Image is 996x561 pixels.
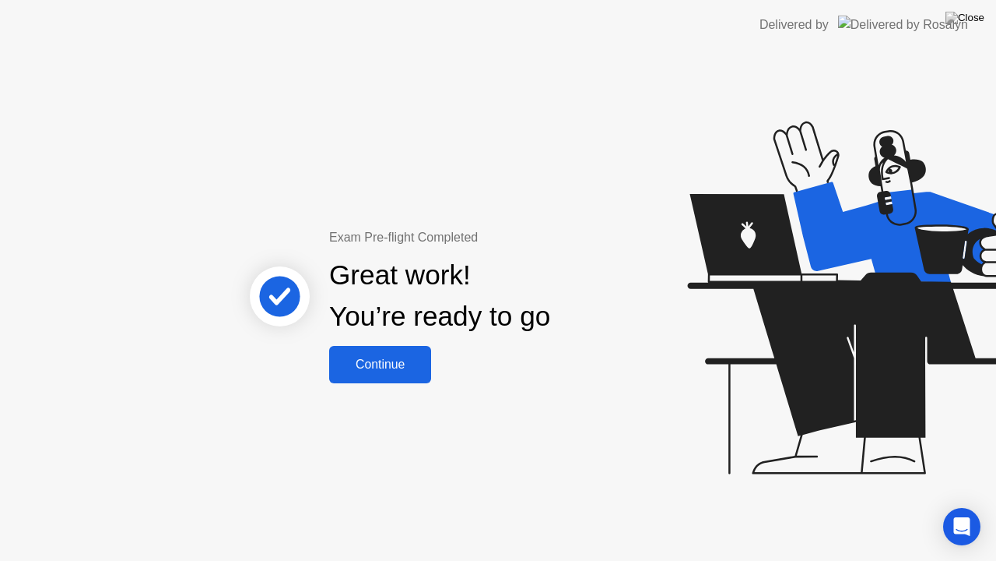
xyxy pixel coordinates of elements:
div: Great work! You’re ready to go [329,255,550,337]
img: Delivered by Rosalyn [838,16,968,34]
div: Delivered by [759,16,829,34]
div: Continue [334,358,426,372]
div: Open Intercom Messenger [943,508,980,545]
img: Close [945,12,984,24]
div: Exam Pre-flight Completed [329,228,651,247]
button: Continue [329,346,431,383]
